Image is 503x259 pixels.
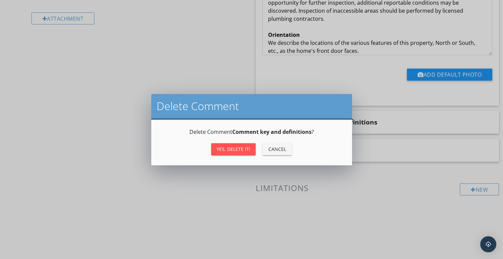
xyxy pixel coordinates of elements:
[262,143,292,155] button: Cancel
[157,99,347,113] h2: Delete Comment
[232,128,312,136] strong: Comment key and definitions
[159,128,344,136] p: Delete Comment ?
[211,143,256,155] button: Yes, Delete it!
[480,236,496,252] div: Open Intercom Messenger
[217,146,250,153] div: Yes, Delete it!
[268,146,286,153] div: Cancel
